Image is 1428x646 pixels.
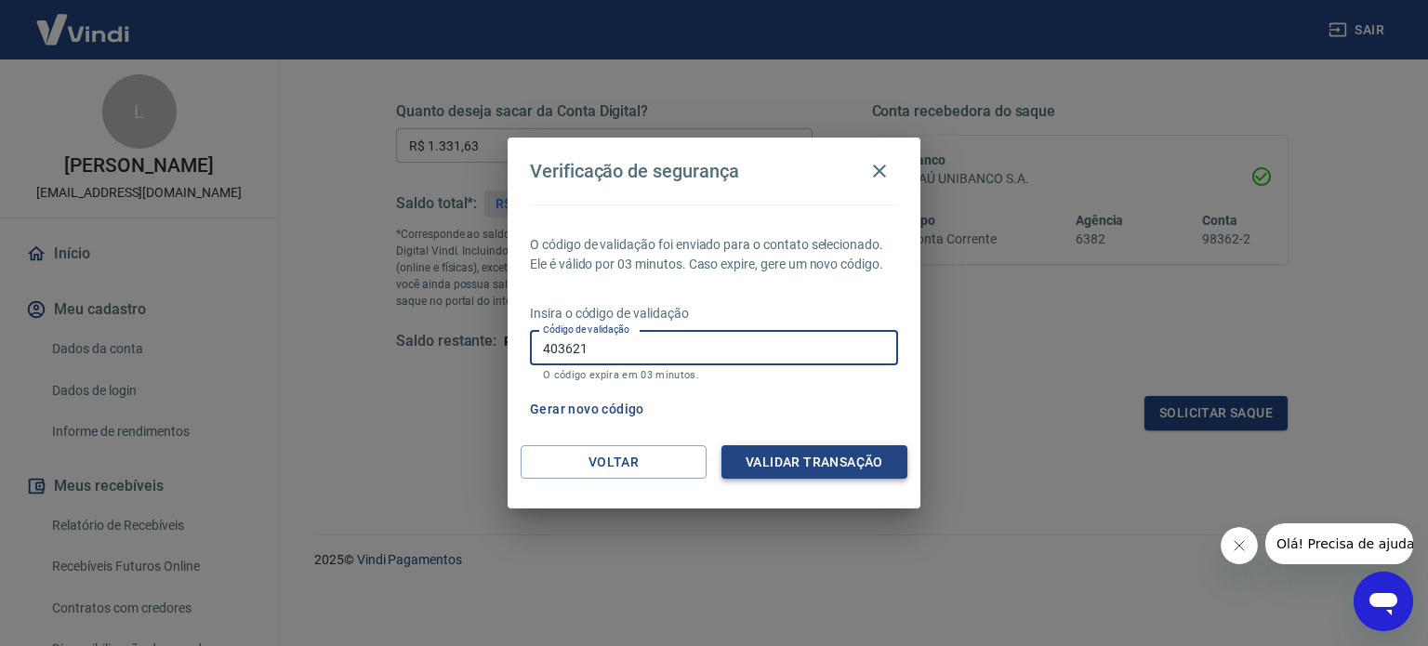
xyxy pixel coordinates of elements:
[11,13,156,28] span: Olá! Precisa de ajuda?
[530,160,739,182] h4: Verificação de segurança
[522,392,652,427] button: Gerar novo código
[530,235,898,274] p: O código de validação foi enviado para o contato selecionado. Ele é válido por 03 minutos. Caso e...
[721,445,907,480] button: Validar transação
[521,445,707,480] button: Voltar
[1221,527,1258,564] iframe: Fechar mensagem
[543,369,885,381] p: O código expira em 03 minutos.
[530,304,898,323] p: Insira o código de validação
[543,323,629,336] label: Código de validação
[1354,572,1413,631] iframe: Botão para abrir a janela de mensagens
[1265,523,1413,564] iframe: Mensagem da empresa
